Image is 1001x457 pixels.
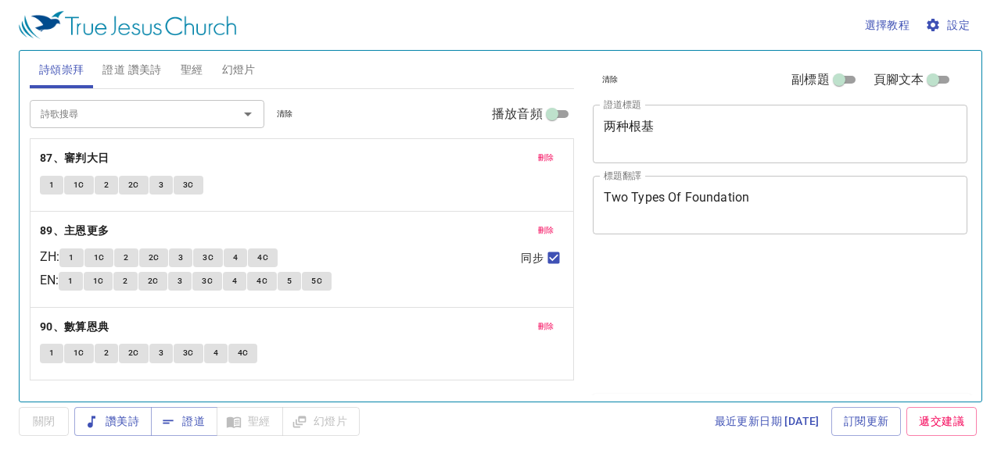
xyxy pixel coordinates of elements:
span: 4C [257,274,267,288]
span: 設定 [928,16,970,35]
button: Open [237,103,259,125]
span: 訂閱更新 [844,412,889,431]
button: 2 [114,248,138,267]
span: 1C [74,346,84,360]
iframe: from-child [587,251,895,388]
button: 選擇教程 [859,11,917,40]
span: 2 [104,178,109,192]
span: 刪除 [538,151,554,165]
a: 訂閱更新 [831,407,902,436]
button: 4 [224,248,247,267]
span: 3 [178,251,183,265]
b: 89、主恩更多 [40,221,109,241]
button: 3C [193,248,223,267]
span: 2C [128,178,139,192]
span: 2C [128,346,139,360]
span: 2 [104,346,109,360]
span: 同步 [521,250,543,266]
button: 3C [174,344,203,362]
button: 1C [84,272,113,291]
button: 讚美詩 [74,407,152,436]
span: 3 [178,274,182,288]
button: 89、主恩更多 [40,221,112,241]
span: 證道 [163,412,205,431]
span: 聖經 [181,60,203,80]
button: 2 [113,272,137,291]
span: 2C [148,274,159,288]
span: 清除 [602,73,619,87]
span: 遞交建議 [919,412,964,431]
span: 4 [213,346,218,360]
span: 4 [232,274,237,288]
button: 1C [64,176,94,195]
img: True Jesus Church [19,11,236,39]
button: 2 [95,344,118,362]
span: 幻燈片 [222,60,256,80]
span: 刪除 [538,320,554,334]
button: 4C [248,248,278,267]
button: 1 [40,176,63,195]
span: 最近更新日期 [DATE] [715,412,820,431]
button: 4 [223,272,246,291]
textarea: 两种根基 [604,119,957,148]
button: 3 [169,248,192,267]
b: 87、審判大日 [40,148,109,168]
span: 1 [69,251,74,265]
button: 1 [59,248,83,267]
span: 4 [233,251,238,265]
span: 詩頌崇拜 [39,60,84,80]
button: 3 [168,272,192,291]
button: 4C [228,344,258,362]
span: 3 [159,178,163,192]
button: 2C [139,248,169,267]
span: 3C [203,251,213,265]
button: 2C [138,272,168,291]
span: 1 [49,346,54,360]
span: 3C [183,346,194,360]
span: 4C [257,251,268,265]
button: 5C [302,272,332,291]
button: 刪除 [529,221,564,240]
span: 1C [93,274,104,288]
span: 頁腳文本 [874,70,924,89]
span: 副標題 [791,70,829,89]
button: 90、數算恩典 [40,317,112,337]
button: 3 [149,344,173,362]
span: 2C [149,251,160,265]
button: 1 [40,344,63,362]
button: 2 [95,176,118,195]
span: 選擇教程 [865,16,910,35]
button: 5 [278,272,301,291]
span: 1 [49,178,54,192]
span: 1 [68,274,73,288]
p: ZH : [40,248,59,266]
button: 3C [174,176,203,195]
span: 1C [74,178,84,192]
button: 1 [59,272,82,291]
p: EN : [40,271,59,290]
span: 刪除 [538,223,554,237]
span: 2 [124,251,128,265]
b: 90、數算恩典 [40,317,109,337]
span: 5 [287,274,292,288]
span: 5C [311,274,322,288]
span: 4C [238,346,249,360]
button: 4 [204,344,228,362]
button: 清除 [593,70,628,89]
button: 2C [119,344,149,362]
span: 證道 讚美詩 [102,60,161,80]
span: 讚美詩 [87,412,139,431]
button: 證道 [151,407,217,436]
button: 刪除 [529,317,564,336]
textarea: Two Types Of Foundation [604,190,957,220]
span: 1C [94,251,105,265]
span: 3C [202,274,213,288]
button: 4C [247,272,277,291]
a: 最近更新日期 [DATE] [709,407,826,436]
button: 3C [192,272,222,291]
span: 3 [159,346,163,360]
a: 遞交建議 [906,407,977,436]
button: 87、審判大日 [40,148,112,168]
button: 刪除 [529,148,564,167]
button: 2C [119,176,149,195]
